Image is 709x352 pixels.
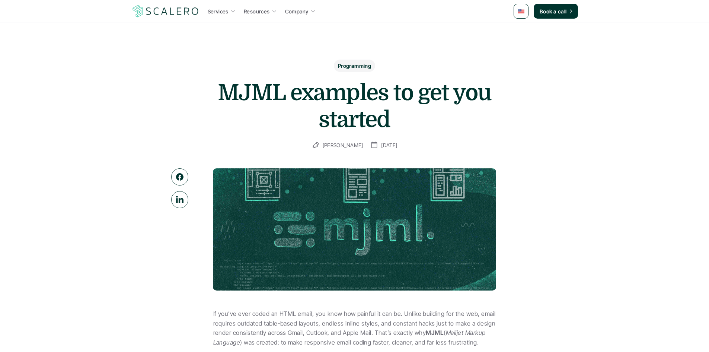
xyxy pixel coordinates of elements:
[323,140,363,150] p: [PERSON_NAME]
[534,4,578,19] a: Book a call
[208,7,229,15] p: Services
[338,62,371,70] p: Programming
[244,7,270,15] p: Resources
[285,7,309,15] p: Company
[213,309,496,347] p: If you’ve ever coded an HTML email, you know how painful it can be. Unlike building for the web, ...
[131,4,200,18] img: Scalero company logo
[206,79,504,133] h1: MJML examples to get you started
[426,329,444,336] strong: MJML
[381,140,397,150] p: [DATE]
[540,7,567,15] p: Book a call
